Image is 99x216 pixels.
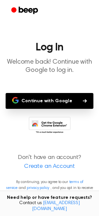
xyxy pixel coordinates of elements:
[5,42,94,53] h1: Log In
[4,201,95,212] span: Contact us
[32,201,80,211] a: [EMAIL_ADDRESS][DOMAIN_NAME]
[7,4,44,17] a: Beep
[27,186,49,190] a: privacy policy
[5,58,94,75] p: Welcome back! Continue with Google to log in.
[5,179,94,197] p: By continuing, you agree to our and , and you opt in to receive emails from us.
[7,162,92,171] a: Create an Account
[5,153,94,171] p: Don't have an account?
[6,93,93,109] button: Continue with Google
